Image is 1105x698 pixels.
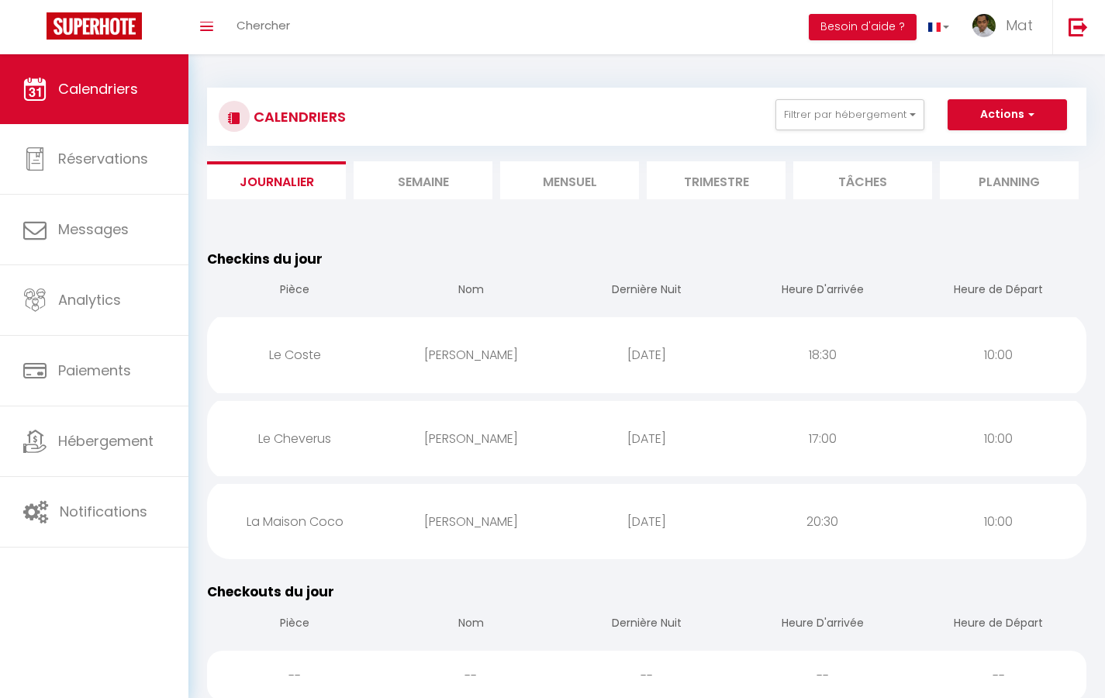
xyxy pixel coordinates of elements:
th: Heure de Départ [910,269,1086,313]
div: [DATE] [559,413,735,464]
span: Messages [58,219,129,239]
h3: CALENDRIERS [250,99,346,134]
li: Planning [940,161,1079,199]
button: Besoin d'aide ? [809,14,917,40]
img: ... [972,14,996,37]
th: Pièce [207,603,383,647]
div: Le Cheverus [207,413,383,464]
span: Checkouts du jour [207,582,334,601]
div: La Maison Coco [207,496,383,547]
span: Notifications [60,502,147,521]
div: 18:30 [734,330,910,380]
span: Chercher [237,17,290,33]
th: Dernière Nuit [559,603,735,647]
div: [PERSON_NAME] [383,496,559,547]
th: Nom [383,603,559,647]
span: Calendriers [58,79,138,98]
li: Tâches [793,161,932,199]
span: Paiements [58,361,131,380]
li: Journalier [207,161,346,199]
button: Actions [948,99,1067,130]
button: Filtrer par hébergement [775,99,924,130]
th: Heure D'arrivée [734,269,910,313]
li: Trimestre [647,161,786,199]
th: Nom [383,269,559,313]
div: Le Coste [207,330,383,380]
span: Réservations [58,149,148,168]
th: Pièce [207,269,383,313]
button: Ouvrir le widget de chat LiveChat [12,6,59,53]
th: Dernière Nuit [559,269,735,313]
div: 20:30 [734,496,910,547]
div: [PERSON_NAME] [383,413,559,464]
div: 10:00 [910,496,1086,547]
div: 10:00 [910,330,1086,380]
span: Checkins du jour [207,250,323,268]
li: Mensuel [500,161,639,199]
li: Semaine [354,161,492,199]
div: [DATE] [559,496,735,547]
div: 17:00 [734,413,910,464]
span: Mat [1006,16,1033,35]
img: Super Booking [47,12,142,40]
div: 10:00 [910,413,1086,464]
img: logout [1069,17,1088,36]
th: Heure D'arrivée [734,603,910,647]
div: [DATE] [559,330,735,380]
th: Heure de Départ [910,603,1086,647]
div: [PERSON_NAME] [383,330,559,380]
span: Analytics [58,290,121,309]
span: Hébergement [58,431,154,451]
